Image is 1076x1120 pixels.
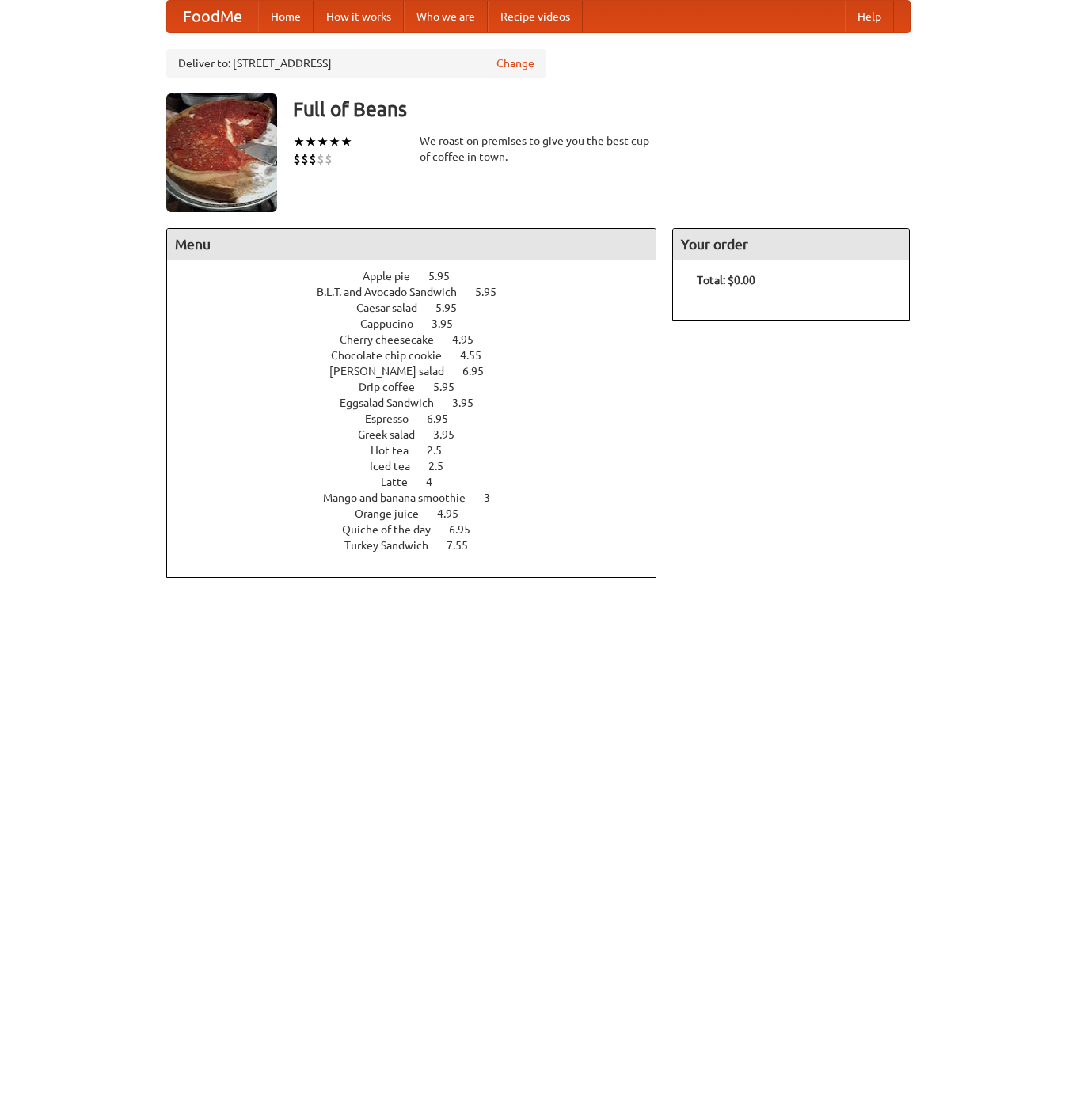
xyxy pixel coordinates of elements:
a: Chocolate chip cookie 4.55 [331,349,511,362]
li: ★ [340,133,352,150]
h4: Your order [673,229,909,260]
span: Latte [381,476,424,488]
li: $ [317,150,325,168]
div: Deliver to: [STREET_ADDRESS] [166,49,546,78]
span: Chocolate chip cookie [331,349,458,362]
span: 4.95 [452,333,489,346]
li: $ [325,150,333,168]
span: 4.95 [437,507,474,520]
span: Apple pie [363,270,426,283]
span: 5.95 [428,270,466,283]
a: Caesar salad 5.95 [356,302,486,314]
span: Cherry cheesecake [340,333,450,346]
div: We roast on premises to give you the best cup of coffee in town. [420,133,657,165]
h3: Full of Beans [293,93,911,125]
span: Drip coffee [359,381,431,393]
span: 6.95 [427,412,464,425]
li: ★ [305,133,317,150]
a: Drip coffee 5.95 [359,381,484,393]
a: Latte 4 [381,476,462,488]
span: 4 [426,476,448,488]
a: Cherry cheesecake 4.95 [340,333,503,346]
a: Mango and banana smoothie 3 [323,492,519,504]
a: Home [258,1,314,32]
span: Quiche of the day [342,523,447,536]
a: Recipe videos [488,1,583,32]
h4: Menu [167,229,656,260]
span: Cappucino [360,317,429,330]
a: How it works [314,1,404,32]
a: Hot tea 2.5 [371,444,471,457]
span: Orange juice [355,507,435,520]
span: 5.95 [475,286,512,298]
a: [PERSON_NAME] salad 6.95 [329,365,513,378]
li: ★ [317,133,329,150]
a: B.L.T. and Avocado Sandwich 5.95 [317,286,526,298]
span: Caesar salad [356,302,433,314]
a: Eggsalad Sandwich 3.95 [340,397,503,409]
span: Iced tea [370,460,426,473]
li: ★ [293,133,305,150]
span: 7.55 [447,539,484,552]
li: ★ [329,133,340,150]
a: Quiche of the day 6.95 [342,523,500,536]
span: Hot tea [371,444,424,457]
span: 3.95 [433,428,470,441]
span: 6.95 [449,523,486,536]
span: 6.95 [462,365,500,378]
a: Apple pie 5.95 [363,270,479,283]
span: Turkey Sandwich [344,539,444,552]
li: $ [301,150,309,168]
a: Cappucino 3.95 [360,317,482,330]
a: Who we are [404,1,488,32]
a: Turkey Sandwich 7.55 [344,539,497,552]
span: B.L.T. and Avocado Sandwich [317,286,473,298]
span: 3.95 [432,317,469,330]
a: Help [845,1,894,32]
img: angular.jpg [166,93,277,212]
span: 3 [484,492,506,504]
span: Eggsalad Sandwich [340,397,450,409]
b: Total: $0.00 [697,274,755,287]
a: Change [496,55,534,71]
a: Orange juice 4.95 [355,507,488,520]
span: 5.95 [433,381,470,393]
span: 3.95 [452,397,489,409]
li: $ [309,150,317,168]
li: $ [293,150,301,168]
span: 2.5 [428,460,459,473]
span: [PERSON_NAME] salad [329,365,460,378]
a: Greek salad 3.95 [358,428,484,441]
span: Greek salad [358,428,431,441]
span: 5.95 [435,302,473,314]
a: Iced tea 2.5 [370,460,473,473]
span: Mango and banana smoothie [323,492,481,504]
span: 4.55 [460,349,497,362]
span: Espresso [365,412,424,425]
span: 2.5 [427,444,458,457]
a: FoodMe [167,1,258,32]
a: Espresso 6.95 [365,412,477,425]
